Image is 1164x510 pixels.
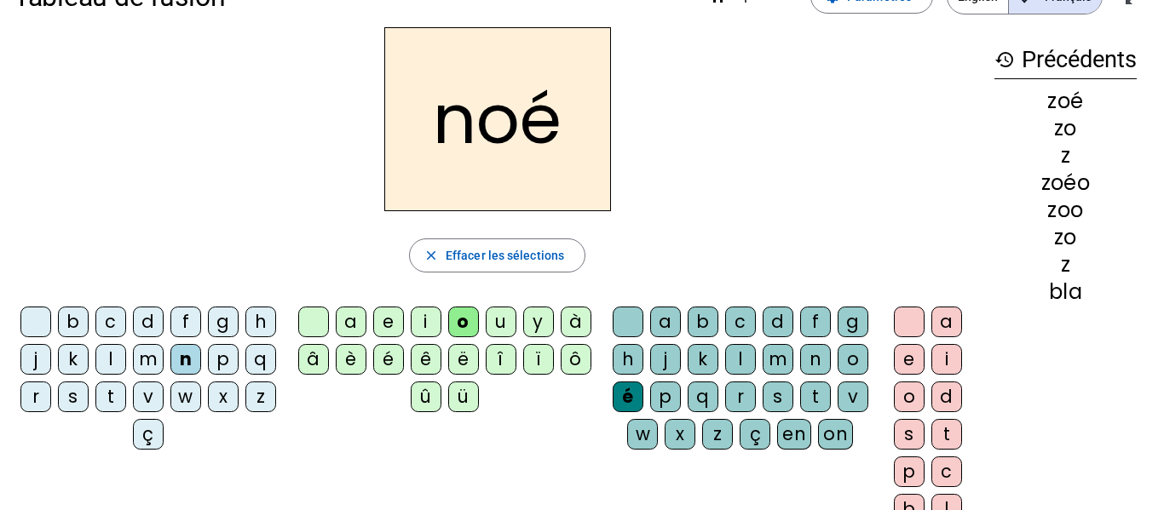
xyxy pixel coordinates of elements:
[740,419,770,450] div: ç
[170,381,201,412] div: w
[20,381,51,412] div: r
[650,307,681,337] div: a
[994,49,1015,70] mat-icon: history
[95,344,126,375] div: l
[523,344,554,375] div: ï
[665,419,695,450] div: x
[58,344,89,375] div: k
[725,307,756,337] div: c
[336,344,366,375] div: è
[411,381,441,412] div: û
[627,419,658,450] div: w
[208,381,239,412] div: x
[931,381,962,412] div: d
[208,344,239,375] div: p
[688,381,718,412] div: q
[446,245,564,266] span: Effacer les sélections
[486,344,516,375] div: î
[994,41,1137,79] h3: Précédents
[894,456,925,487] div: p
[95,307,126,337] div: c
[931,307,962,337] div: a
[411,307,441,337] div: i
[298,344,329,375] div: â
[800,307,831,337] div: f
[336,307,366,337] div: a
[702,419,733,450] div: z
[800,344,831,375] div: n
[994,91,1137,112] div: zoé
[994,227,1137,248] div: zo
[95,381,126,412] div: t
[688,307,718,337] div: b
[20,344,51,375] div: j
[561,307,591,337] div: à
[424,248,439,263] mat-icon: close
[133,344,164,375] div: m
[800,381,831,412] div: t
[384,27,611,211] h2: noé
[373,307,404,337] div: e
[931,419,962,450] div: t
[523,307,554,337] div: y
[838,344,868,375] div: o
[894,344,925,375] div: e
[170,344,201,375] div: n
[763,381,793,412] div: s
[133,419,164,450] div: ç
[725,344,756,375] div: l
[994,118,1137,139] div: zo
[650,344,681,375] div: j
[763,344,793,375] div: m
[486,307,516,337] div: u
[931,344,962,375] div: i
[994,146,1137,166] div: z
[448,381,479,412] div: ü
[931,456,962,487] div: c
[133,307,164,337] div: d
[411,344,441,375] div: ê
[994,282,1137,302] div: bla
[409,238,585,272] button: Effacer les sélections
[763,307,793,337] div: d
[133,381,164,412] div: v
[245,307,276,337] div: h
[170,307,201,337] div: f
[688,344,718,375] div: k
[818,419,853,450] div: on
[448,344,479,375] div: ë
[894,381,925,412] div: o
[245,344,276,375] div: q
[994,200,1137,221] div: zoo
[894,419,925,450] div: s
[994,173,1137,193] div: zoéo
[838,381,868,412] div: v
[838,307,868,337] div: g
[245,381,276,412] div: z
[58,307,89,337] div: b
[561,344,591,375] div: ô
[613,344,643,375] div: h
[650,381,681,412] div: p
[373,344,404,375] div: é
[448,307,479,337] div: o
[994,255,1137,275] div: z
[725,381,756,412] div: r
[613,381,643,412] div: é
[777,419,811,450] div: en
[208,307,239,337] div: g
[58,381,89,412] div: s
